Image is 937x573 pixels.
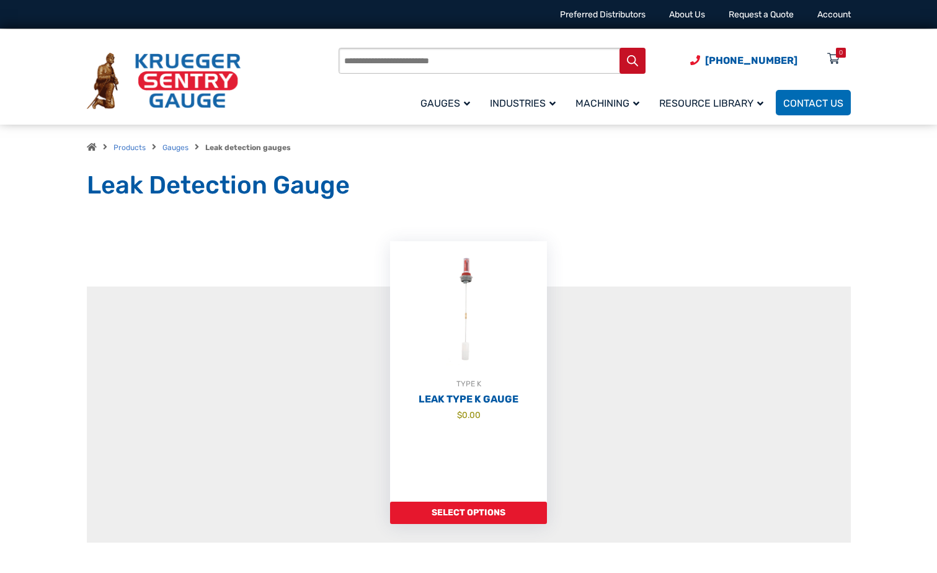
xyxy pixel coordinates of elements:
a: Resource Library [652,88,776,117]
a: Account [817,9,851,20]
a: Add to cart: “Leak Type K Gauge” [390,502,547,524]
div: TYPE K [390,378,547,390]
a: About Us [669,9,705,20]
span: Resource Library [659,97,763,109]
div: 0 [839,48,843,58]
a: Gauges [413,88,482,117]
img: Krueger Sentry Gauge [87,53,241,110]
a: Gauges [162,143,189,152]
a: Products [113,143,146,152]
a: Phone Number (920) 434-8860 [690,53,797,68]
a: Industries [482,88,568,117]
a: Preferred Distributors [560,9,646,20]
span: Machining [575,97,639,109]
a: Contact Us [776,90,851,115]
span: [PHONE_NUMBER] [705,55,797,66]
h1: Leak Detection Gauge [87,170,851,201]
a: TYPE KLeak Type K Gauge $0.00 [390,241,547,502]
a: Machining [568,88,652,117]
span: Contact Us [783,97,843,109]
strong: Leak detection gauges [205,143,291,152]
img: Leak Detection Gauge [390,241,547,378]
span: Industries [490,97,556,109]
bdi: 0.00 [457,410,481,420]
h2: Leak Type K Gauge [390,393,547,406]
span: $ [457,410,462,420]
a: Request a Quote [729,9,794,20]
span: Gauges [420,97,470,109]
